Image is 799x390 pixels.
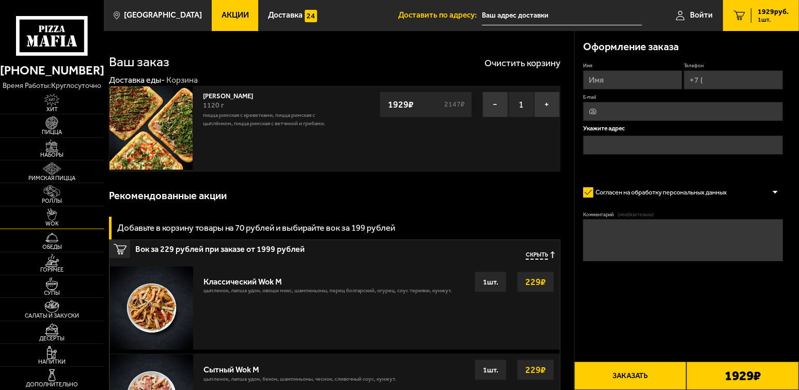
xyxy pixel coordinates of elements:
span: Доставить по адресу: [398,11,482,19]
span: 1120 г [203,101,224,110]
button: − [482,92,508,117]
label: Согласен на обработку персональных данных [583,184,735,201]
input: Ваш адрес доставки [482,6,641,25]
img: 15daf4d41897b9f0e9f617042186c801.svg [305,10,317,22]
button: Заказать [574,362,687,390]
span: Акции [222,11,249,19]
span: Доставка [268,11,303,19]
div: Сытный Wok M [203,359,396,374]
p: цыпленок, лапша удон, овощи микс, шампиньоны, перец болгарский, огурец, соус терияки, кунжут. [203,287,452,300]
p: цыпленок, лапша удон, бекон, шампиньоны, чеснок, сливочный соус, кунжут. [203,375,396,388]
a: [PERSON_NAME] [203,89,261,100]
label: Имя [583,62,682,69]
b: 1929 ₽ [725,369,761,383]
input: Имя [583,70,682,89]
s: 2147 ₽ [443,101,466,108]
h3: Рекомендованные акции [109,190,227,201]
span: [GEOGRAPHIC_DATA] [124,11,202,19]
span: 1 [508,92,534,117]
p: Пицца Римская с креветками, Пицца Римская с цыплёнком, Пицца Римская с ветчиной и грибами. [203,111,330,128]
span: (необязательно) [618,211,654,218]
h3: Добавьте в корзину товары на 70 рублей и выбирайте вок за 199 рублей [117,223,396,232]
span: Скрыть [526,251,548,260]
h3: Оформление заказа [583,41,679,52]
label: Комментарий [583,211,783,218]
label: E-mail [583,94,783,101]
div: 1 шт. [475,272,507,292]
span: Вок за 229 рублей при заказе от 1999 рублей [135,240,405,253]
strong: 1929 ₽ [385,95,416,114]
a: Классический Wok Mцыпленок, лапша удон, овощи микс, шампиньоны, перец болгарский, огурец, соус те... [109,266,560,350]
div: Классический Wok M [203,272,452,287]
span: 1929 руб. [758,8,789,16]
button: Очистить корзину [484,58,560,68]
h1: Ваш заказ [109,55,169,69]
div: 1 шт. [475,359,507,380]
strong: 229 ₽ [523,360,549,380]
span: Войти [690,11,713,19]
label: Телефон [684,62,783,69]
a: Доставка еды- [109,75,165,85]
span: 1 шт. [758,17,789,23]
div: Корзина [166,75,198,86]
button: Скрыть [526,251,555,260]
strong: 229 ₽ [523,272,549,292]
input: @ [583,102,783,121]
button: + [534,92,560,117]
p: Укажите адрес [583,125,783,131]
input: +7 ( [684,70,783,89]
